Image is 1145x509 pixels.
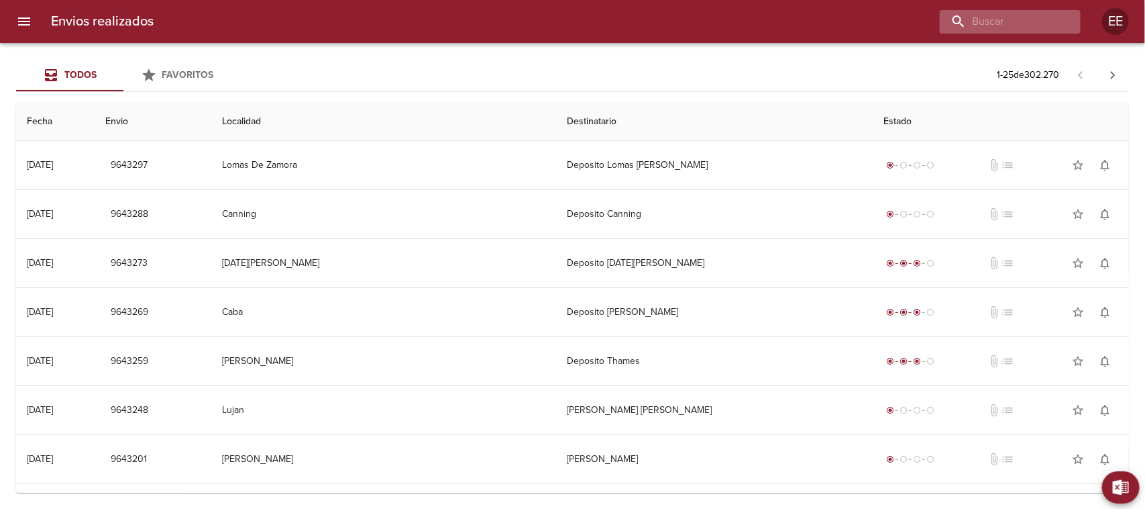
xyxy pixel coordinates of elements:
[1071,404,1085,417] span: star_border
[1091,348,1118,375] button: Activar notificaciones
[1001,355,1014,368] span: No tiene pedido asociado
[987,158,1001,172] span: No tiene documentos adjuntos
[883,207,937,221] div: Generado
[913,357,921,365] span: radio_button_checked
[886,455,894,463] span: radio_button_checked
[27,404,53,416] div: [DATE]
[1071,158,1085,172] span: star_border
[1091,446,1118,473] button: Activar notificaciones
[913,259,921,267] span: radio_button_checked
[1091,250,1118,277] button: Activar notificaciones
[1071,207,1085,221] span: star_border
[557,337,873,385] td: Deposito Thames
[557,190,873,238] td: Deposito Canning
[95,103,211,141] th: Envio
[1065,250,1091,277] button: Agregar a favoritos
[1065,299,1091,326] button: Agregar a favoritos
[557,386,873,434] td: [PERSON_NAME] [PERSON_NAME]
[997,68,1059,82] p: 1 - 25 de 302.270
[51,11,154,32] h6: Envios realizados
[111,206,148,223] span: 9643288
[557,103,873,141] th: Destinatario
[899,161,908,169] span: radio_button_unchecked
[1001,404,1014,417] span: No tiene pedido asociado
[926,406,934,414] span: radio_button_unchecked
[111,304,148,321] span: 9643269
[111,451,147,468] span: 9643201
[886,259,894,267] span: radio_button_checked
[913,455,921,463] span: radio_button_unchecked
[27,453,53,465] div: [DATE]
[111,402,148,419] span: 9643248
[211,288,556,336] td: Caba
[1071,306,1085,319] span: star_border
[1065,397,1091,424] button: Agregar a favoritos
[27,306,53,318] div: [DATE]
[899,210,908,218] span: radio_button_unchecked
[105,251,153,276] button: 9643273
[886,210,894,218] span: radio_button_checked
[873,103,1129,141] th: Estado
[111,255,148,272] span: 9643273
[899,357,908,365] span: radio_button_checked
[27,355,53,367] div: [DATE]
[1098,158,1111,172] span: notifications_none
[1102,8,1129,35] div: Abrir información de usuario
[1098,355,1111,368] span: notifications_none
[1091,152,1118,179] button: Activar notificaciones
[926,455,934,463] span: radio_button_unchecked
[16,103,95,141] th: Fecha
[1091,397,1118,424] button: Activar notificaciones
[211,435,556,483] td: [PERSON_NAME]
[16,59,231,91] div: Tabs Envios
[8,5,40,38] button: menu
[1001,306,1014,319] span: No tiene pedido asociado
[987,207,1001,221] span: No tiene documentos adjuntos
[899,406,908,414] span: radio_button_unchecked
[1102,8,1129,35] div: EE
[913,210,921,218] span: radio_button_unchecked
[1065,68,1097,81] span: Pagina anterior
[211,386,556,434] td: Lujan
[162,69,214,81] span: Favoritos
[899,455,908,463] span: radio_button_unchecked
[211,337,556,385] td: [PERSON_NAME]
[1098,453,1111,466] span: notifications_none
[883,453,937,466] div: Generado
[886,357,894,365] span: radio_button_checked
[1091,201,1118,228] button: Activar notificaciones
[1001,257,1014,270] span: No tiene pedido asociado
[1098,404,1111,417] span: notifications_none
[987,453,1001,466] span: No tiene documentos adjuntos
[105,398,154,423] button: 9643248
[987,355,1001,368] span: No tiene documentos adjuntos
[987,257,1001,270] span: No tiene documentos adjuntos
[1001,158,1014,172] span: No tiene pedido asociado
[27,159,53,171] div: [DATE]
[913,308,921,316] span: radio_button_checked
[1071,453,1085,466] span: star_border
[557,141,873,189] td: Deposito Lomas [PERSON_NAME]
[1065,348,1091,375] button: Agregar a favoritos
[111,157,148,174] span: 9643297
[987,306,1001,319] span: No tiene documentos adjuntos
[105,447,152,472] button: 9643201
[899,259,908,267] span: radio_button_checked
[1098,257,1111,270] span: notifications_none
[899,308,908,316] span: radio_button_checked
[926,161,934,169] span: radio_button_unchecked
[1091,299,1118,326] button: Activar notificaciones
[1102,471,1140,504] button: Exportar Excel
[926,308,934,316] span: radio_button_unchecked
[211,190,556,238] td: Canning
[1065,152,1091,179] button: Agregar a favoritos
[1071,355,1085,368] span: star_border
[926,357,934,365] span: radio_button_unchecked
[1065,201,1091,228] button: Agregar a favoritos
[926,259,934,267] span: radio_button_unchecked
[883,306,937,319] div: En viaje
[64,69,97,81] span: Todos
[27,257,53,269] div: [DATE]
[1097,59,1129,91] span: Pagina siguiente
[557,239,873,287] td: Deposito [DATE][PERSON_NAME]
